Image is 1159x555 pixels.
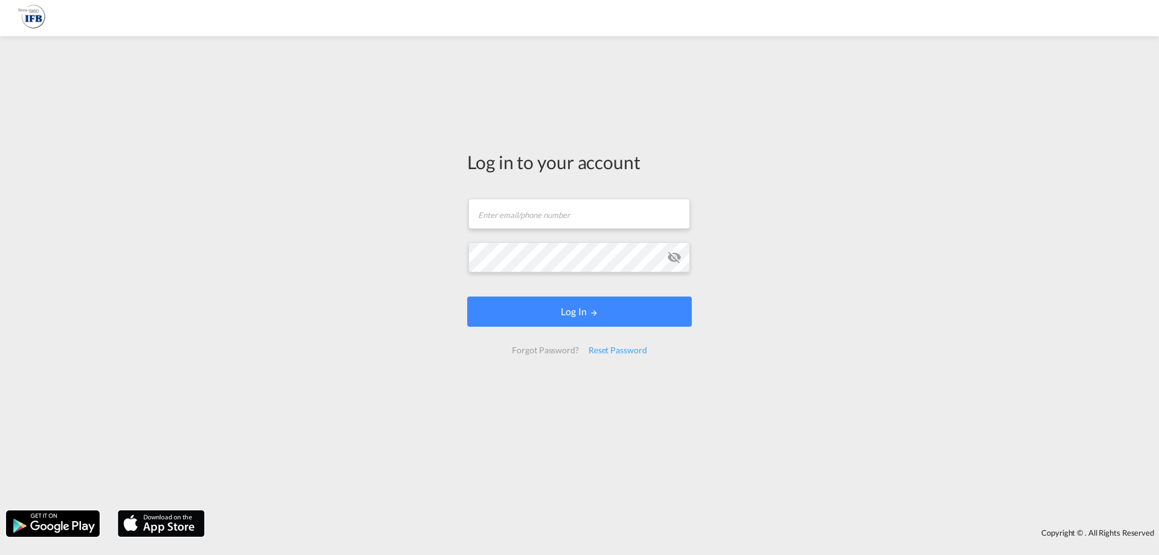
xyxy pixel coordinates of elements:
div: Forgot Password? [507,339,583,361]
div: Log in to your account [467,149,692,175]
input: Enter email/phone number [468,199,690,229]
md-icon: icon-eye-off [667,250,682,265]
div: Copyright © . All Rights Reserved [211,522,1159,543]
img: 1f261f00256b11eeaf3d89493e6660f9.png [18,5,45,32]
button: LOGIN [467,297,692,327]
img: apple.png [117,509,206,538]
div: Reset Password [584,339,652,361]
img: google.png [5,509,101,538]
